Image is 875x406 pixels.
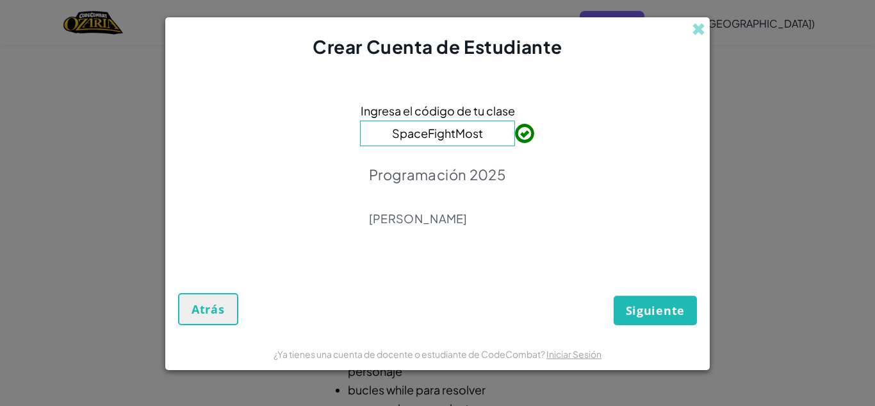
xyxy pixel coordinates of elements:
button: Siguiente [614,296,697,325]
span: Siguiente [626,303,685,318]
span: Ingresa el código de tu clase [361,101,515,120]
p: Programación 2025 [369,165,506,183]
button: Atrás [178,293,238,325]
span: ¿Ya tienes una cuenta de docente o estudiante de CodeCombat? [274,348,546,360]
p: [PERSON_NAME] [369,211,506,226]
span: Crear Cuenta de Estudiante [313,35,562,58]
a: Iniciar Sesión [546,348,601,360]
span: Atrás [192,301,225,317]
